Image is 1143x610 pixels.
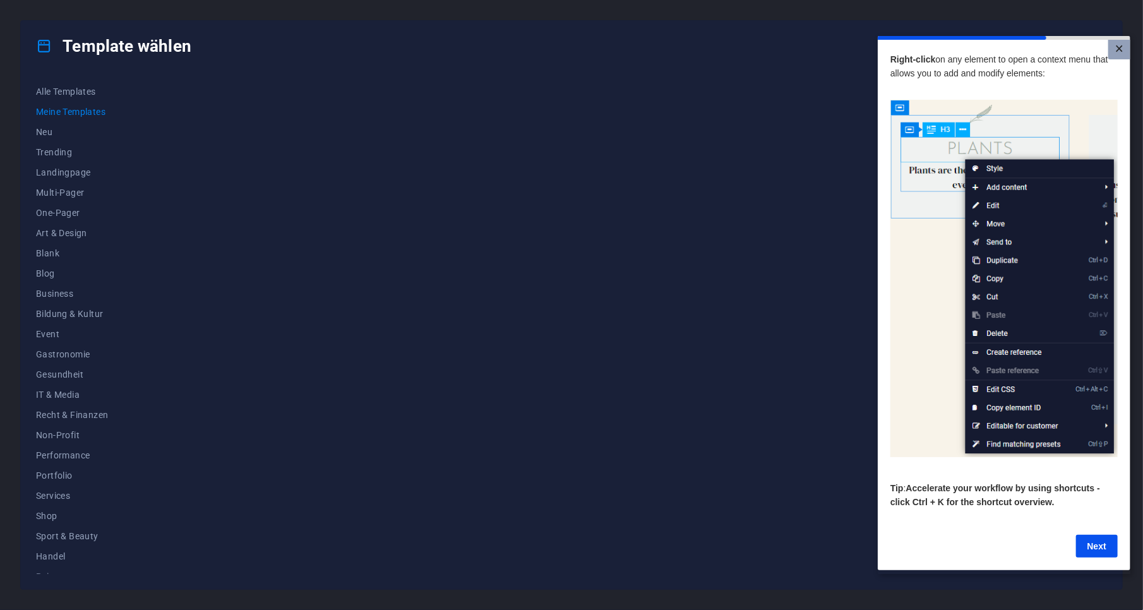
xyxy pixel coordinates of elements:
[36,571,108,582] span: Reisen
[36,87,108,97] span: Alle Templates
[36,390,108,400] span: IT & Media
[36,81,108,102] button: Alle Templates
[36,551,108,561] span: Handel
[13,447,222,471] span: Accelerate your workflow by using shortcuts - click Ctrl + K for the shortcut overview.
[36,364,108,385] button: Gesundheit
[36,289,108,299] span: Business
[36,349,108,359] span: Gastronomie
[36,465,108,486] button: Portfolio
[36,142,108,162] button: Trending
[36,450,108,460] span: Performance
[36,546,108,566] button: Handel
[36,304,108,324] button: Bildung & Kultur
[36,566,108,587] button: Reisen
[36,268,108,278] span: Blog
[36,385,108,405] button: IT & Media
[36,284,108,304] button: Business
[36,344,108,364] button: Gastronomie
[36,107,108,117] span: Meine Templates
[36,470,108,481] span: Portfolio
[36,36,191,56] h4: Template wählen
[13,18,230,42] span: on any element to open a context menu that allows you to add and modify elements:
[36,369,108,380] span: Gesundheit
[36,405,108,425] button: Recht & Finanzen
[36,122,108,142] button: Neu
[36,486,108,506] button: Services
[36,425,108,445] button: Non-Profit
[36,127,108,137] span: Neu
[36,147,108,157] span: Trending
[36,248,108,258] span: Blank
[36,309,108,319] span: Bildung & Kultur
[36,162,108,182] button: Landingpage
[36,263,108,284] button: Blog
[36,208,108,218] span: One-Pager
[13,18,58,28] strong: Right-click
[36,223,108,243] button: Art & Design
[13,447,26,457] span: Tip
[36,430,108,440] span: Non-Profit
[230,4,253,23] a: Close modal
[36,531,108,541] span: Sport & Beauty
[36,203,108,223] button: One-Pager
[36,102,108,122] button: Meine Templates
[36,526,108,546] button: Sport & Beauty
[36,445,108,465] button: Performance
[36,243,108,263] button: Blank
[26,447,28,457] span: :
[36,167,108,177] span: Landingpage
[36,491,108,501] span: Services
[36,324,108,344] button: Event
[198,499,240,522] a: Next
[13,421,240,435] p: ​
[36,511,108,521] span: Shop
[36,506,108,526] button: Shop
[36,228,108,238] span: Art & Design
[36,188,108,198] span: Multi-Pager
[36,410,108,420] span: Recht & Finanzen
[36,329,108,339] span: Event
[36,182,108,203] button: Multi-Pager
